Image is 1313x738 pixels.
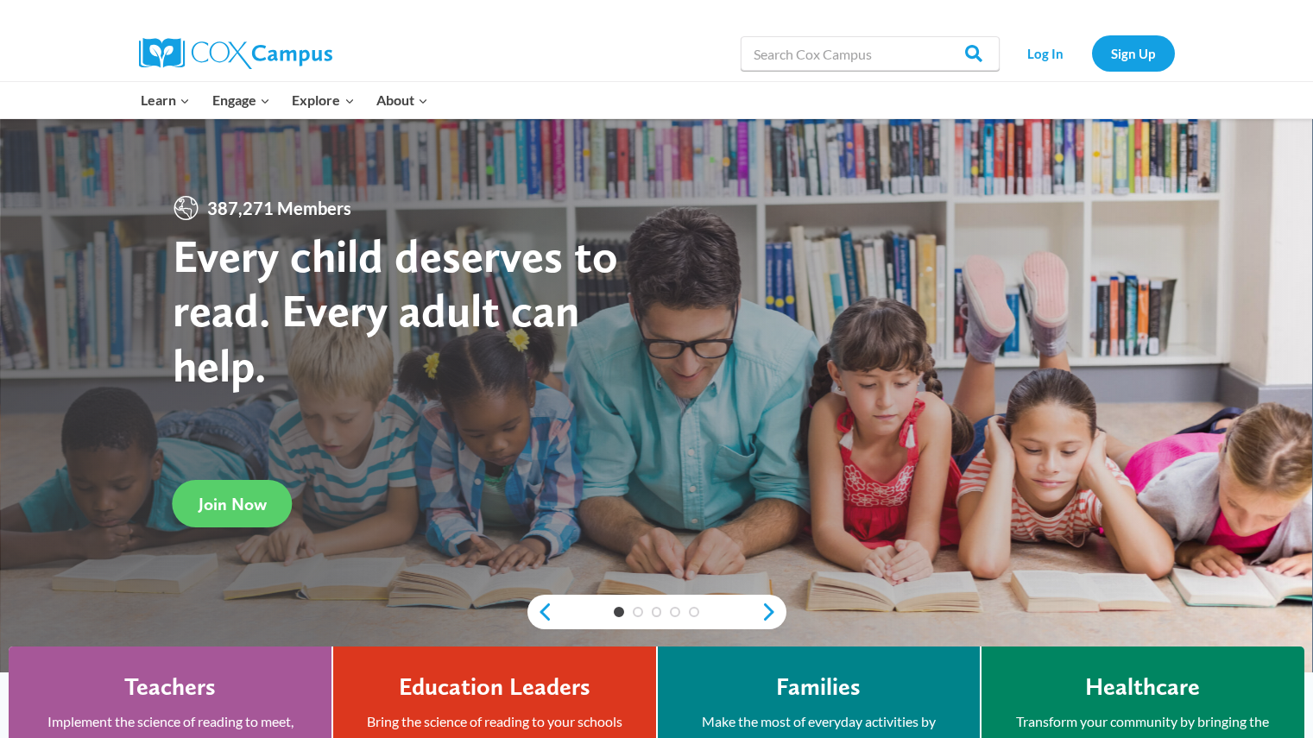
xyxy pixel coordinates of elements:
nav: Primary Navigation [130,82,439,118]
a: Join Now [173,480,293,527]
a: 3 [652,607,662,617]
a: next [761,602,786,622]
h4: Healthcare [1085,672,1200,702]
input: Search Cox Campus [741,36,1000,71]
span: Learn [141,89,190,111]
span: About [376,89,428,111]
a: previous [527,602,553,622]
h4: Education Leaders [399,672,590,702]
h4: Teachers [124,672,216,702]
span: 387,271 Members [200,194,358,222]
span: Explore [292,89,354,111]
a: 2 [633,607,643,617]
img: Cox Campus [139,38,332,69]
strong: Every child deserves to read. Every adult can help. [173,228,618,393]
h4: Families [776,672,861,702]
nav: Secondary Navigation [1008,35,1175,71]
span: Engage [212,89,270,111]
span: Join Now [199,494,267,514]
a: 5 [689,607,699,617]
div: content slider buttons [527,595,786,629]
a: Log In [1008,35,1083,71]
a: Sign Up [1092,35,1175,71]
a: 1 [614,607,624,617]
a: 4 [670,607,680,617]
